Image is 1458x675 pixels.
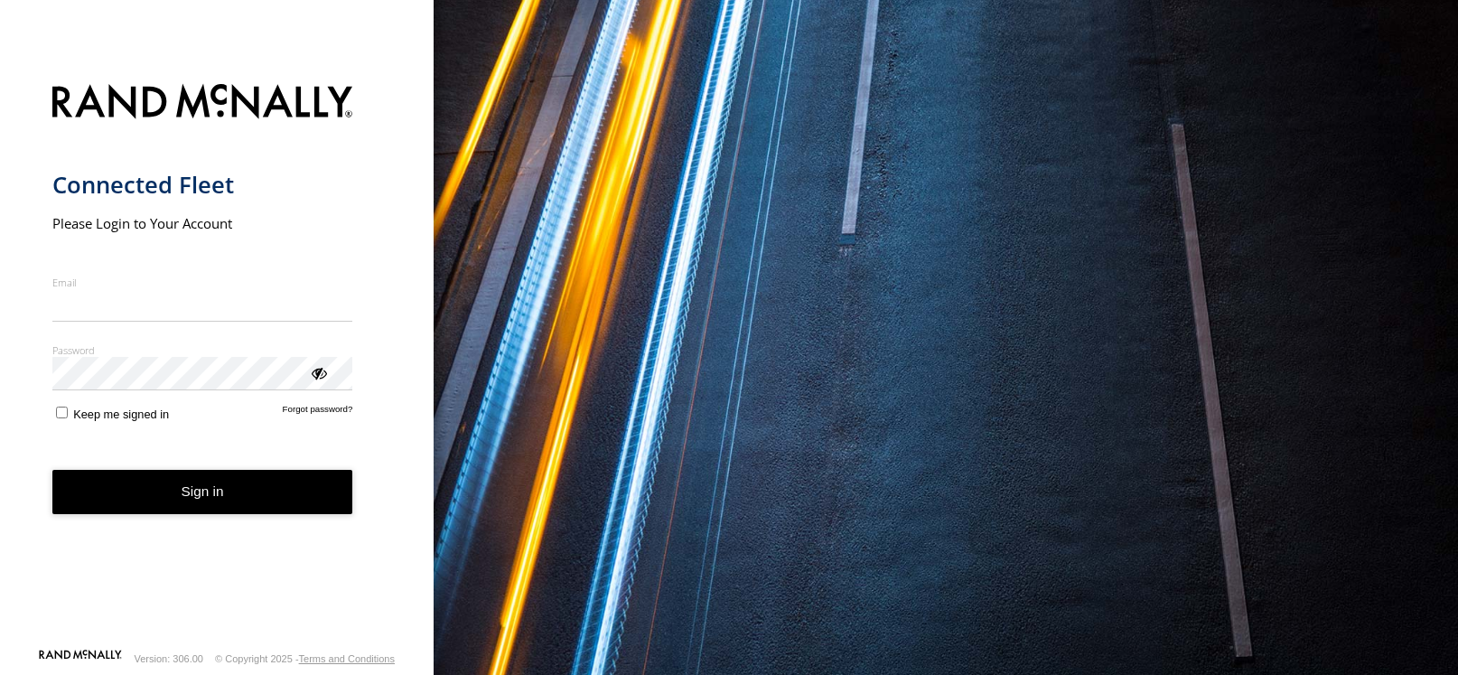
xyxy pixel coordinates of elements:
button: Sign in [52,470,353,514]
label: Email [52,276,353,289]
img: Rand McNally [52,80,353,127]
div: Version: 306.00 [135,653,203,664]
form: main [52,73,382,648]
input: Keep me signed in [56,407,68,418]
div: © Copyright 2025 - [215,653,395,664]
a: Forgot password? [283,404,353,421]
label: Password [52,343,353,357]
a: Visit our Website [39,650,122,668]
span: Keep me signed in [73,408,169,421]
h2: Please Login to Your Account [52,214,353,232]
a: Terms and Conditions [299,653,395,664]
div: ViewPassword [309,363,327,381]
h1: Connected Fleet [52,170,353,200]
